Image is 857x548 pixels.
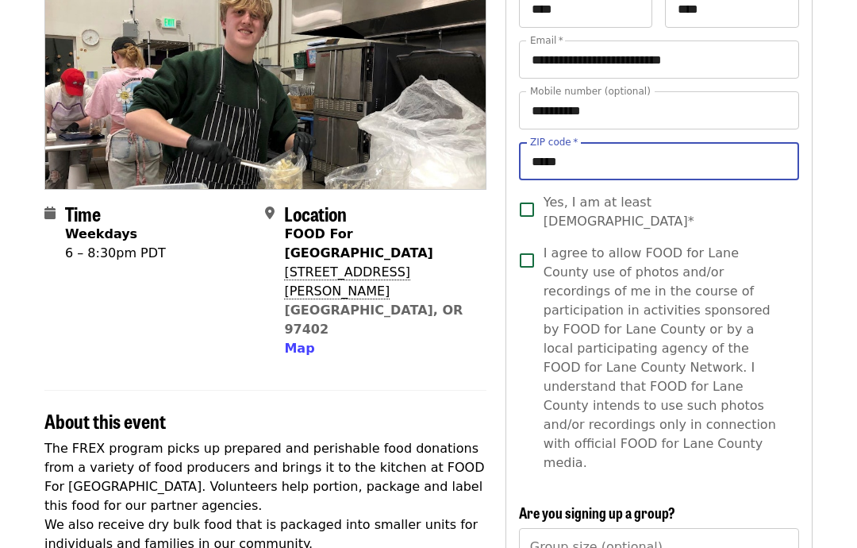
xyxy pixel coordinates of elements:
label: Email [530,36,563,45]
strong: Weekdays [65,226,137,241]
i: map-marker-alt icon [265,206,275,221]
span: Yes, I am at least [DEMOGRAPHIC_DATA]* [544,193,786,231]
span: Time [65,199,101,227]
button: Map [284,339,314,358]
input: Email [519,41,799,79]
span: About this event [44,407,166,434]
input: Mobile number (optional) [519,91,799,129]
strong: FOOD For [GEOGRAPHIC_DATA] [284,226,432,260]
div: 6 – 8:30pm PDT [65,244,166,263]
input: ZIP code [519,142,799,180]
a: [GEOGRAPHIC_DATA], OR 97402 [284,303,463,337]
span: Map [284,341,314,356]
label: ZIP code [530,137,578,147]
i: calendar icon [44,206,56,221]
span: I agree to allow FOOD for Lane County use of photos and/or recordings of me in the course of part... [544,244,786,473]
span: Location [284,199,347,227]
label: Mobile number (optional) [530,87,651,96]
span: Are you signing up a group? [519,502,675,523]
